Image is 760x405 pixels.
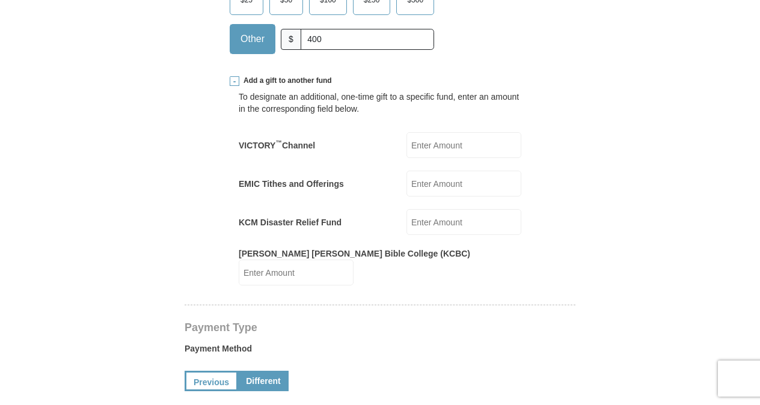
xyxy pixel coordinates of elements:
a: Previous [185,371,238,391]
span: Add a gift to another fund [239,76,332,86]
label: EMIC Tithes and Offerings [239,178,344,190]
label: [PERSON_NAME] [PERSON_NAME] Bible College (KCBC) [239,248,470,260]
span: Other [234,30,271,48]
input: Enter Amount [406,209,521,235]
input: Enter Amount [239,260,354,285]
input: Enter Amount [406,171,521,196]
label: Payment Method [185,343,575,361]
input: Other Amount [301,29,434,50]
label: VICTORY Channel [239,139,315,151]
div: To designate an additional, one-time gift to a specific fund, enter an amount in the correspondin... [239,91,521,115]
span: $ [281,29,301,50]
h4: Payment Type [185,323,575,332]
sup: ™ [275,139,282,146]
input: Enter Amount [406,132,521,158]
label: KCM Disaster Relief Fund [239,216,342,228]
a: Different [238,371,289,391]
